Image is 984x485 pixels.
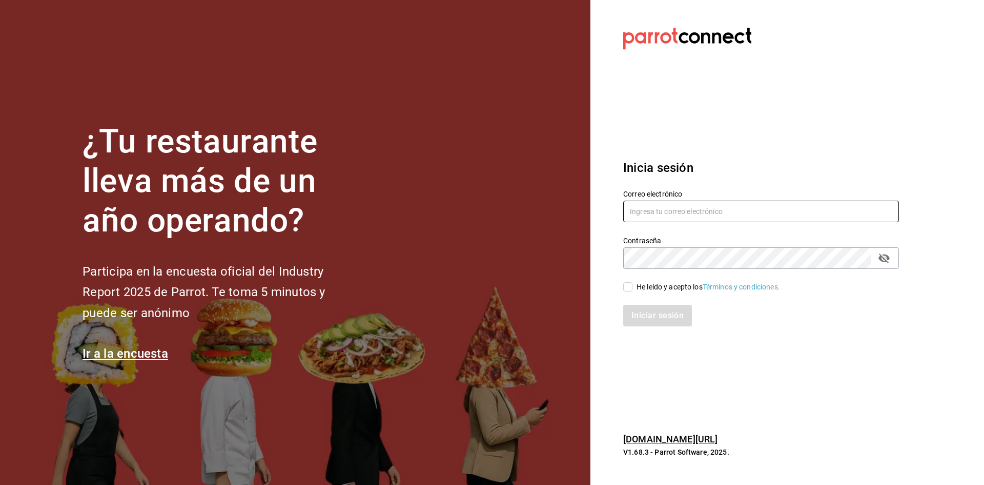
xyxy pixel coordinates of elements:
[623,447,899,457] p: V1.68.3 - Parrot Software, 2025.
[623,201,899,222] input: Ingresa tu correo electrónico
[875,249,893,267] button: passwordField
[623,190,899,198] label: Correo electrónico
[703,283,780,291] a: Términos y condiciones.
[83,346,168,361] a: Ir a la encuesta
[623,434,717,444] a: [DOMAIN_NAME][URL]
[623,159,899,177] h3: Inicia sesión
[637,282,780,293] div: He leído y acepto los
[623,237,899,244] label: Contraseña
[83,261,359,324] h2: Participa en la encuesta oficial del Industry Report 2025 de Parrot. Te toma 5 minutos y puede se...
[83,122,359,240] h1: ¿Tu restaurante lleva más de un año operando?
